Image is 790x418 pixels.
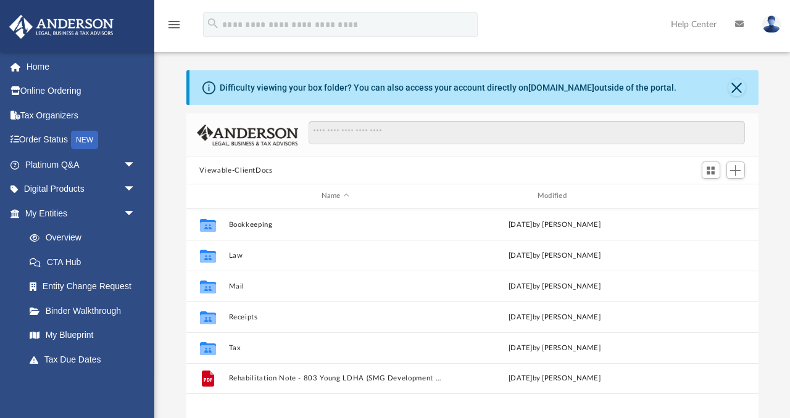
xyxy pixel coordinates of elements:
button: Switch to Grid View [702,162,720,179]
input: Search files and folders [309,121,744,144]
a: My Blueprint [17,323,148,348]
span: arrow_drop_down [123,177,148,202]
button: Bookkeeping [228,221,442,229]
div: [DATE] by [PERSON_NAME] [447,219,661,230]
a: menu [167,23,181,32]
a: Tax Organizers [9,103,154,128]
a: Home [9,54,154,79]
div: [DATE] by [PERSON_NAME] [447,250,661,261]
button: Mail [228,282,442,290]
a: Entity Change Request [17,274,154,299]
span: arrow_drop_down [123,372,148,397]
button: Viewable-ClientDocs [199,165,272,176]
a: Binder Walkthrough [17,298,154,323]
i: search [206,17,220,30]
a: [DOMAIN_NAME] [528,83,594,92]
button: Law [228,252,442,260]
img: Anderson Advisors Platinum Portal [6,15,117,39]
a: Order StatusNEW [9,128,154,153]
div: Difficulty viewing your box folder? You can also access your account directly on outside of the p... [220,81,676,94]
a: Overview [17,226,154,250]
div: [DATE] by [PERSON_NAME] [447,311,661,322]
a: My Entitiesarrow_drop_down [9,201,154,226]
a: Digital Productsarrow_drop_down [9,177,154,202]
a: My Anderson Teamarrow_drop_down [9,372,148,396]
a: CTA Hub [17,250,154,274]
span: arrow_drop_down [123,152,148,178]
button: Add [726,162,745,179]
button: Rehabilitation Note - 803 Young LDHA (SMG Development Group) - NDD-2023-10641-MIN.pdf [228,374,442,382]
a: Online Ordering [9,79,154,104]
div: id [667,191,753,202]
span: [DATE] [509,375,533,382]
div: NEW [71,131,98,149]
button: Tax [228,344,442,352]
div: [DATE] by [PERSON_NAME] [447,281,661,292]
div: by [PERSON_NAME] [447,373,661,384]
span: arrow_drop_down [123,201,148,226]
button: Receipts [228,313,442,321]
i: menu [167,17,181,32]
a: Platinum Q&Aarrow_drop_down [9,152,154,177]
button: Close [728,79,746,96]
a: Tax Due Dates [17,347,154,372]
img: User Pic [762,15,781,33]
div: Name [228,191,442,202]
div: Modified [447,191,661,202]
div: id [191,191,222,202]
div: [DATE] by [PERSON_NAME] [447,342,661,353]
